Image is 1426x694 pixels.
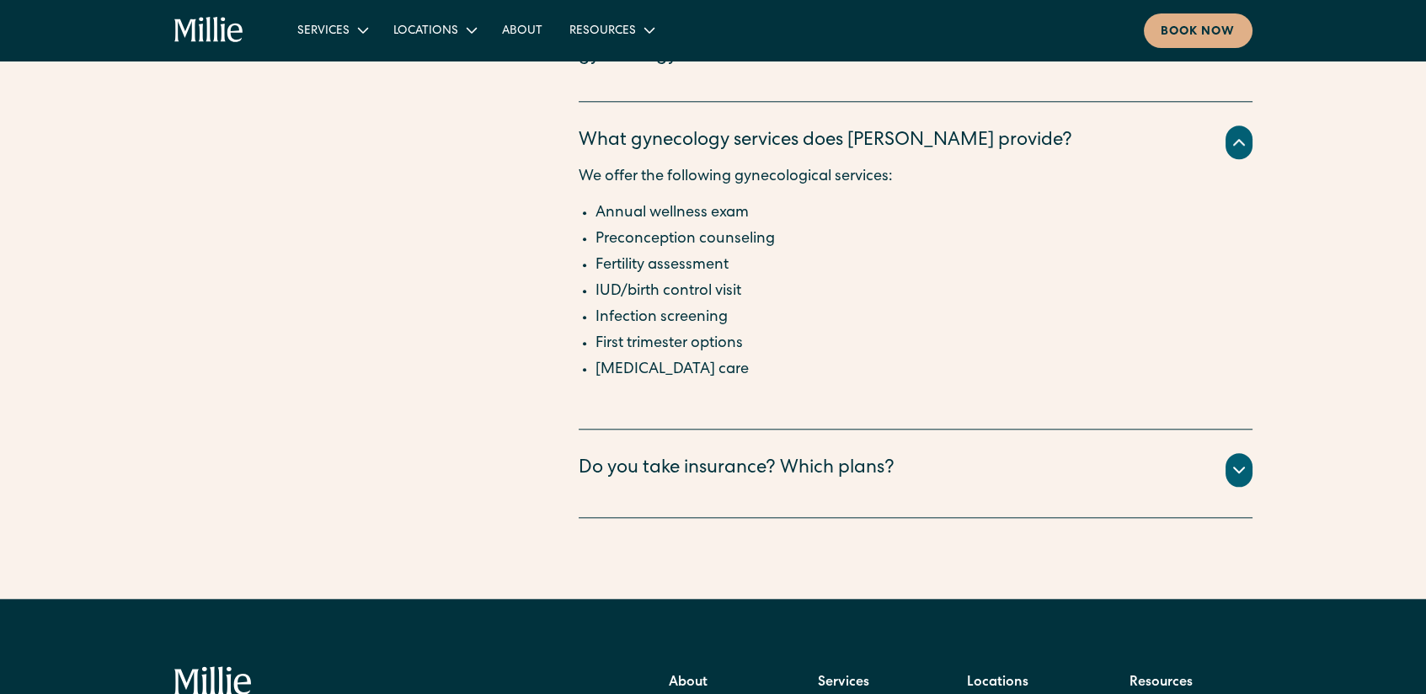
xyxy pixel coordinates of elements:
li: Preconception counseling [596,228,1252,251]
div: Services [284,16,380,44]
a: About [489,16,556,44]
strong: Locations [967,676,1028,690]
div: Do you take insurance? Which plans? [579,456,895,483]
li: Infection screening [596,307,1252,329]
div: Locations [393,23,458,40]
a: Book now [1144,13,1252,48]
strong: Services [818,676,869,690]
p: We offer the following gynecological services: [579,166,1252,189]
div: Locations [380,16,489,44]
div: Services [297,23,350,40]
strong: Resources [1130,676,1193,690]
div: Resources [569,23,636,40]
div: Resources [556,16,666,44]
li: IUD/birth control visit [596,280,1252,303]
a: home [174,17,244,44]
li: Annual wellness exam [596,202,1252,225]
div: What gynecology services does [PERSON_NAME] provide? [579,128,1072,156]
div: Book now [1161,24,1236,41]
li: First trimester options [596,333,1252,355]
li: [MEDICAL_DATA] care [596,359,1252,382]
li: Fertility assessment [596,254,1252,277]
